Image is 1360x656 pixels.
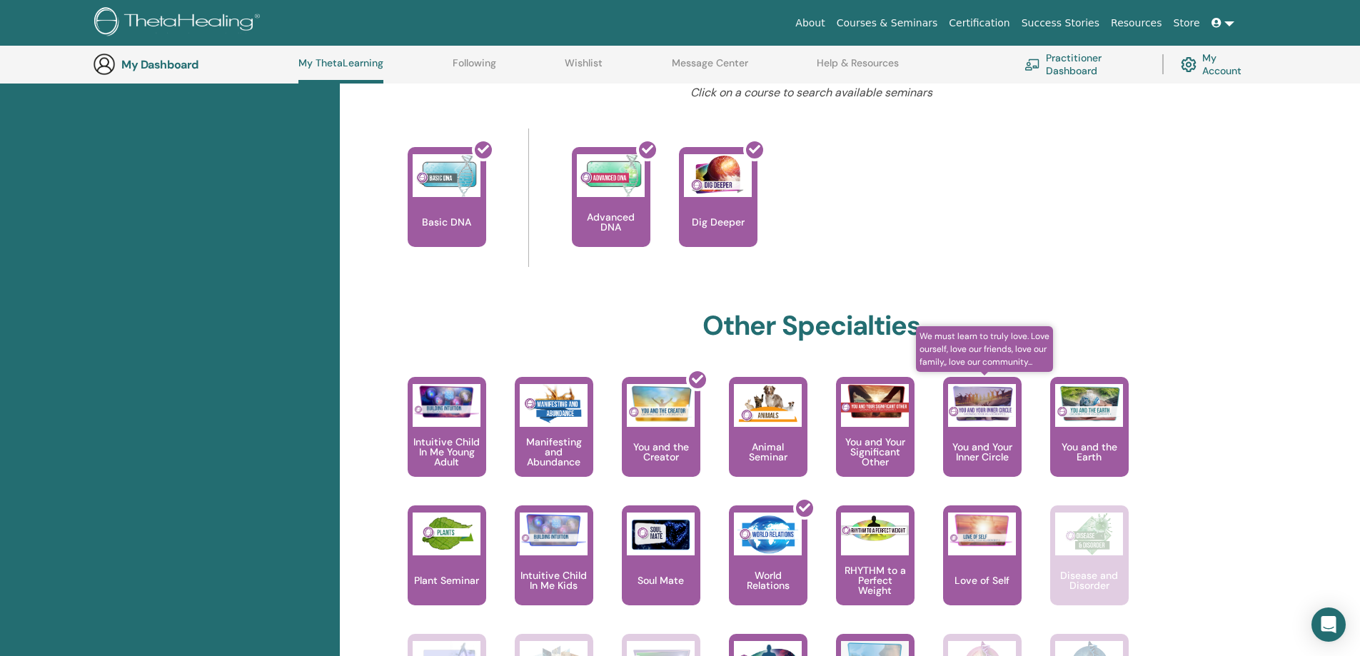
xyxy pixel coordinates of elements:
[408,575,485,585] p: Plant Seminar
[515,437,593,467] p: Manifesting and Abundance
[679,147,757,276] a: Dig Deeper Dig Deeper
[1055,384,1123,423] img: You and the Earth
[520,384,588,427] img: Manifesting and Abundance
[413,513,480,555] img: Plant Seminar
[572,147,650,276] a: Advanced DNA Advanced DNA
[627,384,695,423] img: You and the Creator
[1024,59,1040,70] img: chalkboard-teacher.svg
[622,442,700,462] p: You and the Creator
[632,575,690,585] p: Soul Mate
[948,384,1016,423] img: You and Your Inner Circle
[790,10,830,36] a: About
[836,565,915,595] p: RHYTHM to a Perfect Weight
[622,505,700,634] a: Soul Mate Soul Mate
[408,147,486,276] a: Basic DNA Basic DNA
[1024,49,1145,80] a: Practitioner Dashboard
[408,505,486,634] a: Plant Seminar Plant Seminar
[453,57,496,80] a: Following
[572,212,650,232] p: Advanced DNA
[94,7,265,39] img: logo.png
[577,154,645,197] img: Advanced DNA
[298,57,383,84] a: My ThetaLearning
[702,310,920,343] h2: Other Specialties
[1055,513,1123,555] img: Disease and Disorder
[836,505,915,634] a: RHYTHM to a Perfect Weight RHYTHM to a Perfect Weight
[943,377,1022,505] a: We must learn to truly love. Love ourself, love our friends, love our family,, love our community...
[1105,10,1168,36] a: Resources
[684,154,752,197] img: Dig Deeper
[943,10,1015,36] a: Certification
[729,570,807,590] p: World Relations
[841,384,909,419] img: You and Your Significant Other
[949,575,1015,585] p: Love of Self
[943,505,1022,634] a: Love of Self Love of Self
[627,513,695,555] img: Soul Mate
[622,377,700,505] a: You and the Creator You and the Creator
[515,505,593,634] a: Intuitive Child In Me Kids Intuitive Child In Me Kids
[943,442,1022,462] p: You and Your Inner Circle
[1168,10,1206,36] a: Store
[413,154,480,197] img: Basic DNA
[408,377,486,505] a: Intuitive Child In Me Young Adult Intuitive Child In Me Young Adult
[916,326,1054,372] span: We must learn to truly love. Love ourself, love our friends, love our family,, love our community...
[686,217,750,227] p: Dig Deeper
[734,513,802,555] img: World Relations
[1181,54,1197,76] img: cog.svg
[413,384,480,419] img: Intuitive Child In Me Young Adult
[836,377,915,505] a: You and Your Significant Other You and Your Significant Other
[841,513,909,545] img: RHYTHM to a Perfect Weight
[565,57,603,80] a: Wishlist
[1050,442,1129,462] p: You and the Earth
[1016,10,1105,36] a: Success Stories
[470,84,1152,101] p: Click on a course to search available seminars
[515,570,593,590] p: Intuitive Child In Me Kids
[831,10,944,36] a: Courses & Seminars
[948,513,1016,547] img: Love of Self
[93,53,116,76] img: generic-user-icon.jpg
[408,437,486,467] p: Intuitive Child In Me Young Adult
[1050,377,1129,505] a: You and the Earth You and the Earth
[515,377,593,505] a: Manifesting and Abundance Manifesting and Abundance
[1181,49,1253,80] a: My Account
[836,437,915,467] p: You and Your Significant Other
[520,513,588,547] img: Intuitive Child In Me Kids
[734,384,802,427] img: Animal Seminar
[672,57,748,80] a: Message Center
[729,377,807,505] a: Animal Seminar Animal Seminar
[121,58,264,71] h3: My Dashboard
[729,505,807,634] a: World Relations World Relations
[1311,607,1346,642] div: Open Intercom Messenger
[729,442,807,462] p: Animal Seminar
[817,57,899,80] a: Help & Resources
[1050,505,1129,634] a: Disease and Disorder Disease and Disorder
[1050,570,1129,590] p: Disease and Disorder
